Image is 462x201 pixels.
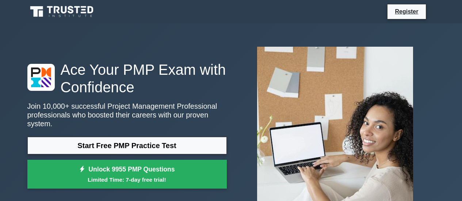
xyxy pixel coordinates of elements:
p: Join 10,000+ successful Project Management Professional professionals who boosted their careers w... [27,102,227,128]
h1: Ace Your PMP Exam with Confidence [27,61,227,96]
a: Unlock 9955 PMP QuestionsLimited Time: 7-day free trial! [27,160,227,189]
a: Register [390,7,423,16]
small: Limited Time: 7-day free trial! [37,175,218,184]
a: Start Free PMP Practice Test [27,137,227,154]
